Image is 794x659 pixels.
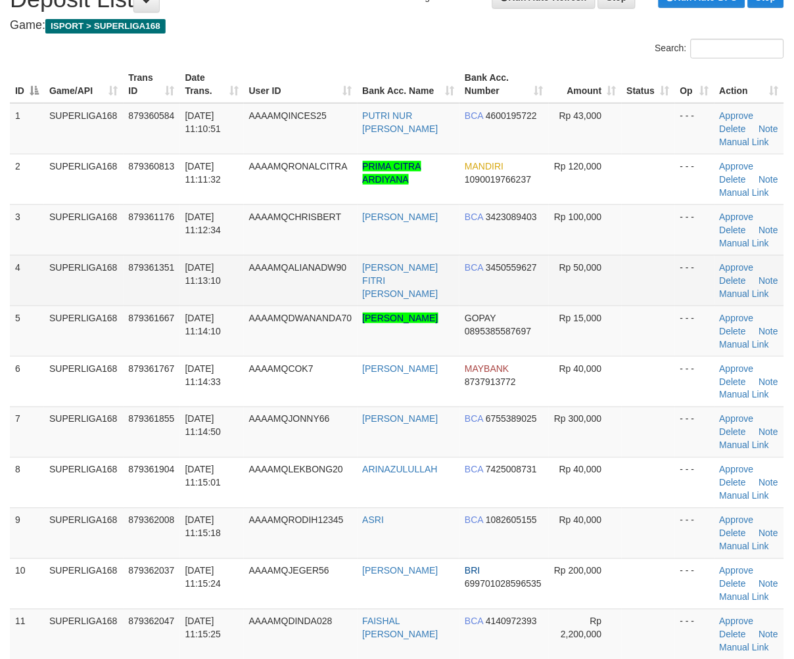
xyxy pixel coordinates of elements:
[465,414,483,424] span: BCA
[675,407,714,457] td: - - -
[44,457,124,508] td: SUPERLIGA168
[759,579,779,589] a: Note
[129,313,175,323] span: 879361667
[459,66,548,103] th: Bank Acc. Number: activate to sort column ascending
[44,66,124,103] th: Game/API: activate to sort column ascending
[363,414,438,424] a: [PERSON_NAME]
[465,566,480,576] span: BRI
[622,66,675,103] th: Status: activate to sort column ascending
[759,528,779,539] a: Note
[10,306,44,356] td: 5
[675,356,714,407] td: - - -
[720,339,770,350] a: Manual Link
[720,313,754,323] a: Approve
[10,508,44,558] td: 9
[720,592,770,602] a: Manual Link
[249,313,352,323] span: AAAAMQDWANANDA70
[129,414,175,424] span: 879361855
[129,616,175,627] span: 879362047
[720,187,770,198] a: Manual Link
[720,528,746,539] a: Delete
[129,465,175,475] span: 879361904
[720,326,746,336] a: Delete
[465,110,483,121] span: BCA
[465,174,531,185] span: Copy 1090019766237 to clipboard
[720,515,754,526] a: Approve
[759,376,779,387] a: Note
[675,558,714,609] td: - - -
[180,66,244,103] th: Date Trans.: activate to sort column ascending
[249,414,330,424] span: AAAAMQJONNY66
[363,566,438,576] a: [PERSON_NAME]
[129,262,175,273] span: 879361351
[465,579,542,589] span: Copy 699701028596535 to clipboard
[185,161,222,185] span: [DATE] 11:11:32
[714,66,784,103] th: Action: activate to sort column ascending
[185,212,222,235] span: [DATE] 11:12:34
[486,414,537,424] span: Copy 6755389025 to clipboard
[249,262,347,273] span: AAAAMQALIANADW90
[185,616,222,640] span: [DATE] 11:15:25
[249,465,343,475] span: AAAAMQLEKBONG20
[363,262,438,299] a: [PERSON_NAME] FITRI [PERSON_NAME]
[129,515,175,526] span: 879362008
[720,275,746,286] a: Delete
[561,616,601,640] span: Rp 2,200,000
[249,515,344,526] span: AAAAMQRODIH12345
[185,363,222,387] span: [DATE] 11:14:33
[720,414,754,424] a: Approve
[559,110,602,121] span: Rp 43,000
[44,204,124,255] td: SUPERLIGA168
[720,629,746,640] a: Delete
[720,238,770,248] a: Manual Link
[129,212,175,222] span: 879361176
[465,376,516,387] span: Copy 8737913772 to clipboard
[759,629,779,640] a: Note
[759,326,779,336] a: Note
[720,566,754,576] a: Approve
[675,204,714,255] td: - - -
[249,616,333,627] span: AAAAMQDINDA028
[363,465,438,475] a: ARINAZULULLAH
[549,66,622,103] th: Amount: activate to sort column ascending
[655,39,784,58] label: Search:
[559,262,602,273] span: Rp 50,000
[720,579,746,589] a: Delete
[759,174,779,185] a: Note
[249,212,342,222] span: AAAAMQCHRISBERT
[720,478,746,488] a: Delete
[363,110,438,134] a: PUTRI NUR [PERSON_NAME]
[486,262,537,273] span: Copy 3450559627 to clipboard
[720,212,754,222] a: Approve
[759,478,779,488] a: Note
[465,212,483,222] span: BCA
[465,326,531,336] span: Copy 0895385587697 to clipboard
[720,124,746,134] a: Delete
[249,566,329,576] span: AAAAMQJEGER56
[675,255,714,306] td: - - -
[465,161,503,171] span: MANDIRI
[10,457,44,508] td: 8
[486,212,537,222] span: Copy 3423089403 to clipboard
[185,515,222,539] span: [DATE] 11:15:18
[720,110,754,121] a: Approve
[720,161,754,171] a: Approve
[249,363,314,374] span: AAAAMQCOK7
[559,465,602,475] span: Rp 40,000
[465,363,509,374] span: MAYBANK
[363,313,438,323] a: [PERSON_NAME]
[249,161,348,171] span: AAAAMQRONALCITRA
[10,356,44,407] td: 6
[363,616,438,640] a: FAISHAL [PERSON_NAME]
[759,225,779,235] a: Note
[10,154,44,204] td: 2
[691,39,784,58] input: Search:
[465,515,483,526] span: BCA
[675,306,714,356] td: - - -
[720,262,754,273] a: Approve
[720,541,770,552] a: Manual Link
[559,515,602,526] span: Rp 40,000
[675,66,714,103] th: Op: activate to sort column ascending
[675,154,714,204] td: - - -
[465,465,483,475] span: BCA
